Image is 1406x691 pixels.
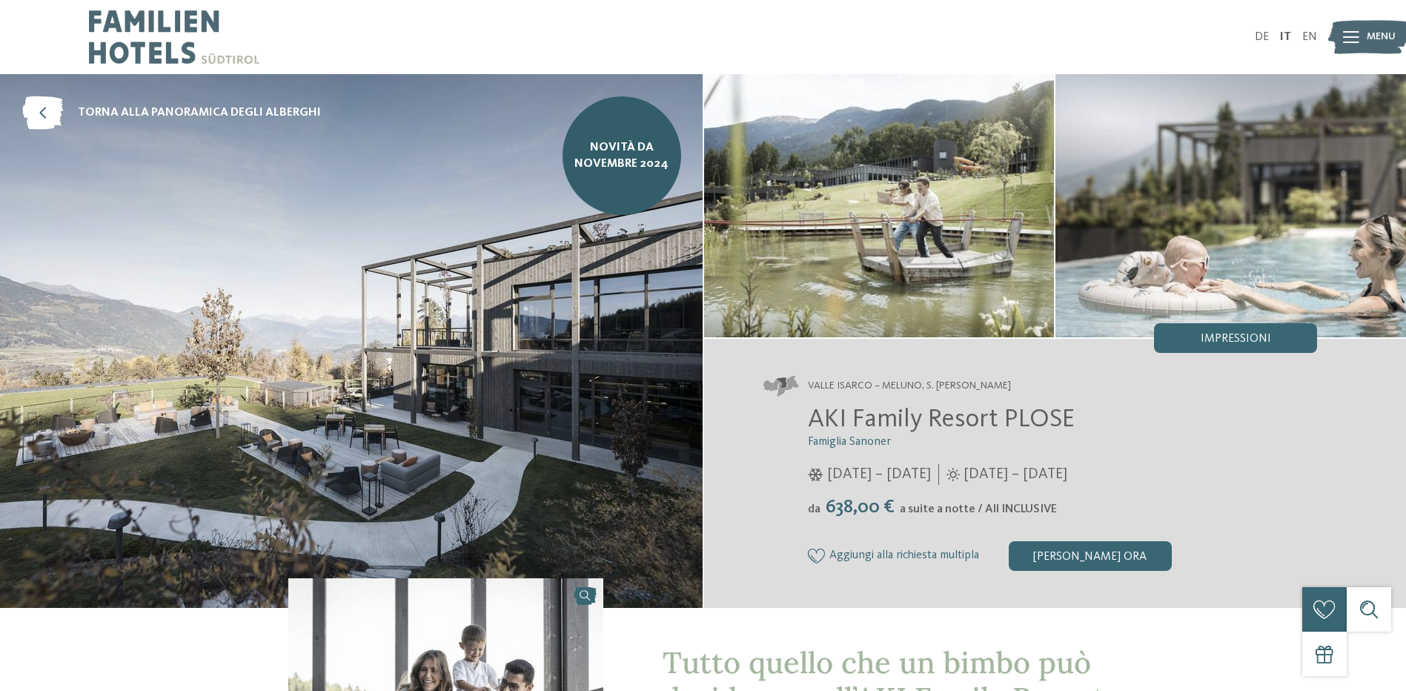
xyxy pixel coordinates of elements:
[808,503,820,515] span: da
[1055,74,1406,337] img: AKI: tutto quello che un bimbo può desiderare
[964,464,1067,485] span: [DATE] – [DATE]
[78,105,321,121] span: torna alla panoramica degli alberghi
[1255,31,1269,43] a: DE
[1302,31,1317,43] a: EN
[829,549,979,563] span: Aggiungi alla richiesta multipla
[704,74,1055,337] img: AKI: tutto quello che un bimbo può desiderare
[22,96,321,130] a: torna alla panoramica degli alberghi
[946,468,960,481] i: Orari d'apertura estate
[808,468,823,481] i: Orari d'apertura inverno
[1009,541,1172,571] div: [PERSON_NAME] ora
[808,379,1011,394] span: Valle Isarco – Meluno, S. [PERSON_NAME]
[808,406,1075,432] span: AKI Family Resort PLOSE
[1201,333,1271,345] span: Impressioni
[827,464,931,485] span: [DATE] – [DATE]
[808,436,891,448] span: Famiglia Sanoner
[574,139,670,173] span: NOVITÀ da novembre 2024
[1367,30,1396,44] span: Menu
[900,503,1057,515] span: a suite a notte / All INCLUSIVE
[822,497,898,517] span: 638,00 €
[1280,31,1291,43] a: IT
